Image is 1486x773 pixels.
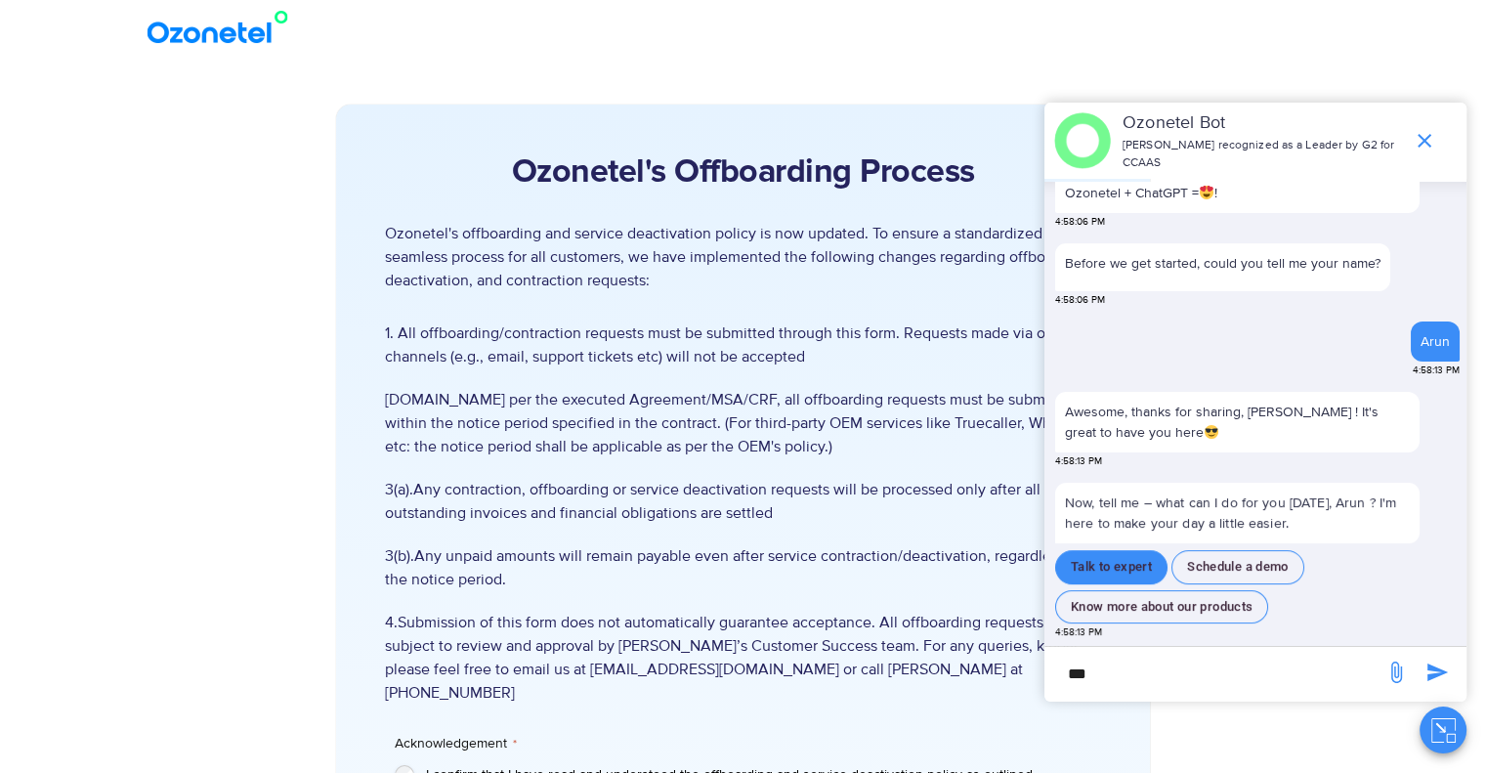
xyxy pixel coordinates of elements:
img: 😎 [1205,425,1218,439]
p: Ozonetel's offboarding and service deactivation policy is now updated. To ensure a standardized a... [385,222,1101,292]
button: Know more about our products [1055,590,1268,624]
span: 1. All offboarding/contraction requests must be submitted through this form. Requests made via ot... [385,322,1101,368]
span: 3(a).Any contraction, offboarding or service deactivation requests will be processed only after a... [385,478,1101,525]
legend: Acknowledgement [395,734,517,753]
span: [DOMAIN_NAME] per the executed Agreement/MSA/CRF, all offboarding requests must be submitted with... [385,388,1101,458]
p: Now, tell me – what can I do for you [DATE], Arun ? I'm here to make your day a little easier. [1055,483,1420,543]
span: send message [1418,653,1457,692]
button: Talk to expert [1055,550,1168,584]
span: 4:58:06 PM [1055,293,1105,308]
span: send message [1377,653,1416,692]
img: 😍 [1200,186,1213,199]
p: You know what's even better than [PERSON_NAME]? Ozonetel + ChatGPT = ! [1065,162,1410,203]
button: Close chat [1420,707,1466,753]
div: new-msg-input [1054,657,1375,692]
p: Awesome, thanks for sharing, [PERSON_NAME] ! It's great to have you here [1065,402,1410,443]
img: header [1054,112,1111,169]
div: Arun [1421,331,1450,352]
span: 4.Submission of this form does not automatically guarantee acceptance. All offboarding requests a... [385,611,1101,705]
span: 4:58:13 PM [1055,454,1102,469]
p: Ozonetel Bot [1123,110,1403,137]
button: Schedule a demo [1171,550,1304,584]
span: 4:58:13 PM [1413,364,1460,378]
span: 3(b).Any unpaid amounts will remain payable even after service contraction/deactivation, regardle... [385,544,1101,591]
span: end chat or minimize [1405,121,1444,160]
span: 4:58:13 PM [1055,625,1102,640]
span: 4:58:06 PM [1055,215,1105,230]
p: [PERSON_NAME] recognized as a Leader by G2 for CCAAS [1123,137,1403,172]
h2: Ozonetel's Offboarding Process [385,153,1101,193]
p: Before we get started, could you tell me your name? [1065,253,1380,274]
